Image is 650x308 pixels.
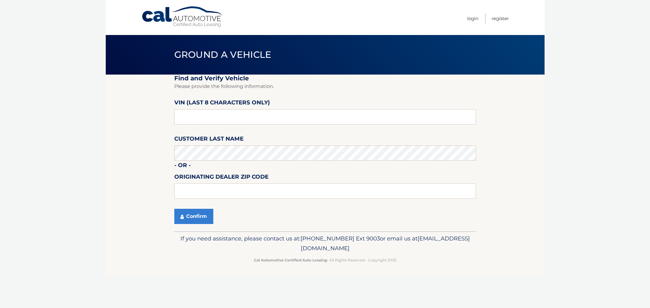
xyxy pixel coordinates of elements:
label: - or - [174,161,191,172]
a: Login [467,13,478,23]
span: Ground a Vehicle [174,49,272,60]
p: Please provide the following information. [174,82,476,91]
a: Cal Automotive [141,6,224,28]
label: VIN (last 8 characters only) [174,98,270,109]
label: Originating Dealer Zip Code [174,172,268,184]
a: Register [492,13,509,23]
h2: Find and Verify Vehicle [174,75,476,82]
label: Customer Last Name [174,134,243,145]
strong: Cal Automotive Certified Auto Leasing [254,258,327,262]
p: If you need assistance, please contact us at: or email us at [178,234,472,253]
button: Confirm [174,209,213,224]
p: - All Rights Reserved - Copyright 2025 [178,257,472,263]
span: [PHONE_NUMBER] Ext 9003 [300,235,380,242]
